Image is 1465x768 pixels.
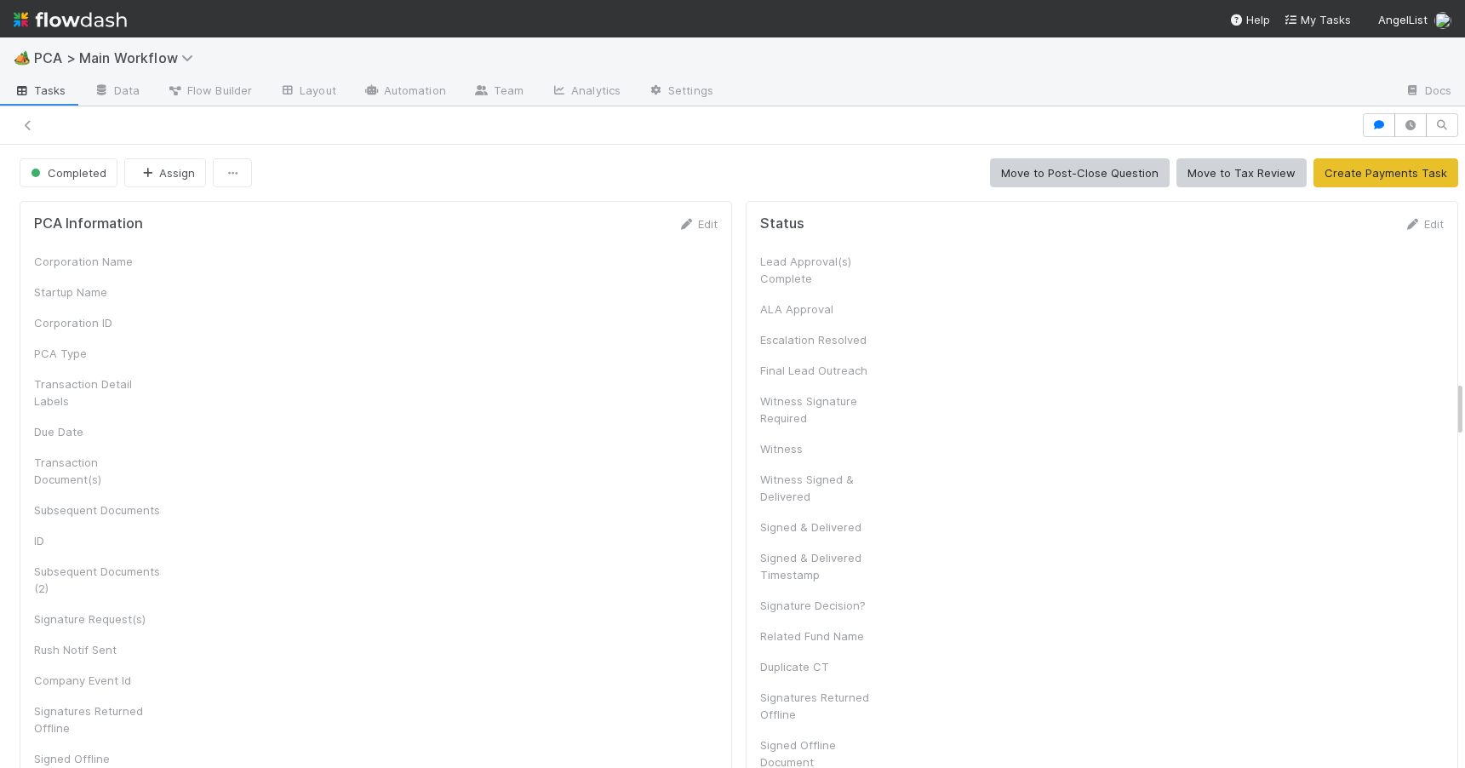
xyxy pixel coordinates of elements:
span: My Tasks [1284,13,1351,26]
button: Move to Post-Close Question [990,158,1170,187]
div: Signatures Returned Offline [760,689,888,723]
a: Team [460,78,537,106]
a: Layout [266,78,350,106]
img: avatar_dd78c015-5c19-403d-b5d7-976f9c2ba6b3.png [1434,12,1451,29]
img: logo-inverted-e16ddd16eac7371096b0.svg [14,5,127,34]
span: Flow Builder [167,82,252,99]
button: Assign [124,158,206,187]
div: Lead Approval(s) Complete [760,253,888,287]
a: Data [80,78,153,106]
div: Witness [760,440,888,457]
a: Automation [350,78,460,106]
div: Witness Signed & Delivered [760,471,888,505]
span: 🏕️ [14,50,31,65]
a: Flow Builder [153,78,266,106]
a: Settings [634,78,727,106]
div: Startup Name [34,284,162,301]
h5: PCA Information [34,215,143,232]
div: Signed & Delivered Timestamp [760,549,888,583]
a: Docs [1391,78,1465,106]
div: Transaction Document(s) [34,454,162,488]
a: My Tasks [1284,11,1351,28]
div: Corporation Name [34,253,162,270]
h5: Status [760,215,804,232]
div: Company Event Id [34,672,162,689]
div: Related Fund Name [760,628,888,645]
span: Completed [27,166,106,180]
a: Edit [1404,217,1444,231]
div: Rush Notif Sent [34,641,162,658]
div: Subsequent Documents (2) [34,563,162,597]
div: Transaction Detail Labels [34,375,162,410]
span: AngelList [1378,13,1428,26]
div: Signature Request(s) [34,610,162,628]
div: Subsequent Documents [34,501,162,519]
a: Analytics [537,78,634,106]
div: Signed & Delivered [760,519,888,536]
button: Completed [20,158,117,187]
div: Signature Decision? [760,597,888,614]
button: Create Payments Task [1313,158,1458,187]
div: Signatures Returned Offline [34,702,162,736]
div: Final Lead Outreach [760,362,888,379]
a: Edit [678,217,718,231]
span: Tasks [14,82,66,99]
div: Witness Signature Required [760,393,888,427]
div: ID [34,532,162,549]
div: Help [1229,11,1270,28]
div: Due Date [34,423,162,440]
span: PCA > Main Workflow [34,49,202,66]
div: Duplicate CT [760,658,888,675]
div: PCA Type [34,345,162,362]
button: Move to Tax Review [1176,158,1307,187]
div: Escalation Resolved [760,331,888,348]
div: Corporation ID [34,314,162,331]
div: ALA Approval [760,301,888,318]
